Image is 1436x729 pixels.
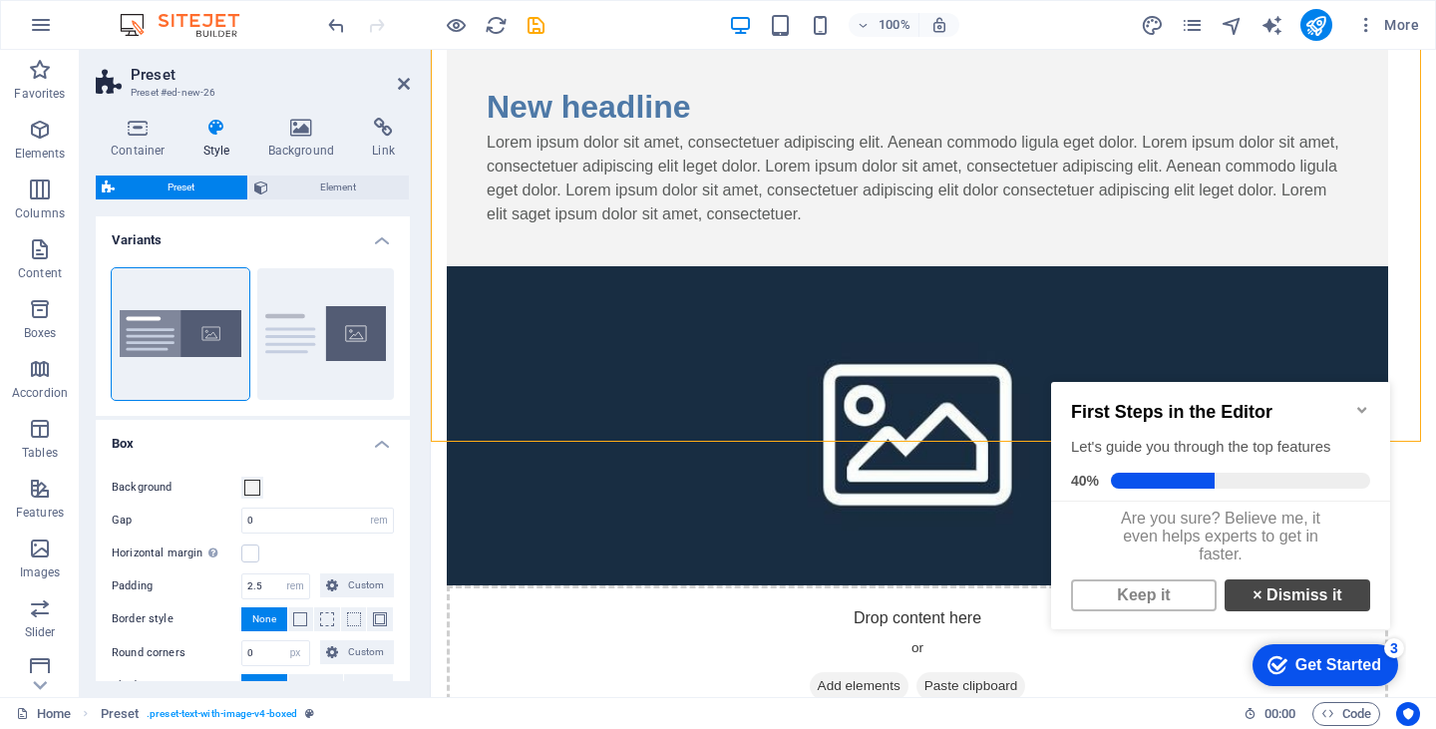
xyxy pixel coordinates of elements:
h4: Variants [96,216,410,252]
div: Get Started 3 items remaining, 40% complete [209,288,355,330]
i: AI Writer [1260,14,1283,37]
label: Border style [112,607,241,631]
i: Publish [1304,14,1327,37]
p: Features [16,505,64,521]
strong: × [209,230,218,247]
label: Background [112,476,241,500]
h6: Session time [1244,702,1296,726]
button: None [241,674,287,698]
button: Usercentrics [1396,702,1420,726]
span: 00 00 [1264,702,1295,726]
div: 3 [341,282,361,302]
div: Let's guide you through the top features [28,81,327,102]
i: Design (Ctrl+Alt+Y) [1141,14,1164,37]
i: Navigator [1221,14,1244,37]
button: 100% [849,13,919,37]
button: reload [484,13,508,37]
p: Images [20,564,61,580]
p: Elements [15,146,66,162]
span: None [252,607,276,631]
span: : [1278,706,1281,721]
nav: breadcrumb [101,702,315,726]
label: Horizontal margin [112,542,241,565]
a: Click to cancel selection. Double-click to open Pages [16,702,71,726]
button: Custom [320,640,394,664]
div: Drop content here [16,536,957,677]
h6: 100% [879,13,910,37]
a: × Dismiss it [181,223,327,255]
button: Custom [320,573,394,597]
button: Click here to leave preview mode and continue editing [444,13,468,37]
p: Slider [25,624,56,640]
p: Tables [22,445,58,461]
button: save [524,13,547,37]
button: Inside [344,674,393,698]
h4: Link [357,118,410,160]
h4: Container [96,118,188,160]
img: Editor Logo [115,13,264,37]
label: Shadows [112,674,241,698]
label: Round corners [112,641,241,665]
button: Preset [96,176,247,199]
button: design [1141,13,1165,37]
span: . preset-text-with-image-v4-boxed [147,702,297,726]
div: Get Started [252,300,338,318]
i: Reload page [485,14,508,37]
button: navigator [1221,13,1245,37]
span: Custom [344,640,388,664]
h2: First Steps in the Editor [28,46,327,67]
button: Code [1312,702,1380,726]
span: Inside [355,674,382,698]
button: text_generator [1260,13,1284,37]
span: Element [274,176,404,199]
span: More [1356,15,1419,35]
button: publish [1300,9,1332,41]
a: Keep it [28,223,174,255]
button: Outside [288,674,344,698]
button: undo [324,13,348,37]
h2: Preset [131,66,410,84]
span: Click to select. Double-click to edit [101,702,140,726]
p: Favorites [14,86,65,102]
p: Boxes [24,325,57,341]
span: Code [1321,702,1371,726]
span: 40% [28,117,68,133]
span: Custom [344,573,388,597]
span: Paste clipboard [486,622,595,650]
i: Pages (Ctrl+Alt+S) [1181,14,1204,37]
button: More [1348,9,1427,41]
i: On resize automatically adjust zoom level to fit chosen device. [930,16,948,34]
p: Accordion [12,385,68,401]
label: Gap [112,515,241,526]
h4: Style [188,118,253,160]
p: Content [18,265,62,281]
span: None [252,674,276,698]
button: Element [248,176,410,199]
div: Are you sure? Believe me, it even helps experts to get in faster. [8,146,347,215]
span: Outside [299,674,333,698]
h4: Background [253,118,358,160]
i: Undo: Add element (Ctrl+Z) [325,14,348,37]
button: pages [1181,13,1205,37]
p: Columns [15,205,65,221]
span: Add elements [379,622,478,650]
label: Padding [112,574,241,598]
i: Save (Ctrl+S) [525,14,547,37]
h3: Preset #ed-new-26 [131,84,370,102]
i: This element is a customizable preset [305,708,314,719]
button: None [241,607,287,631]
span: Preset [121,176,241,199]
h4: Box [96,420,410,456]
div: Minimize checklist [311,46,327,62]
